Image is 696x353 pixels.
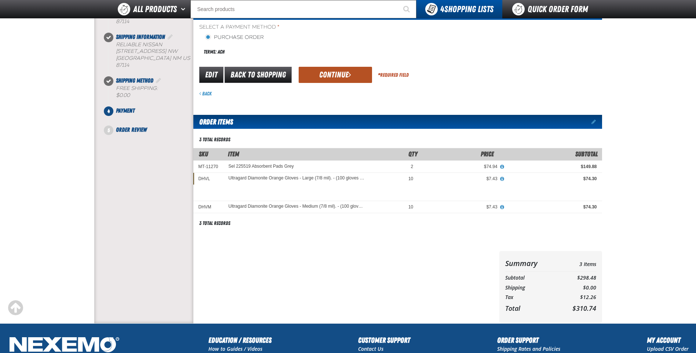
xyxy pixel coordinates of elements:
[647,345,689,352] a: Upload CSV Order
[505,302,558,314] th: Total
[378,72,409,79] div: Required Field
[116,55,171,61] span: [GEOGRAPHIC_DATA]
[440,4,444,14] strong: 4
[440,4,493,14] span: Shopping Lists
[199,24,398,31] span: Select a Payment Method
[508,176,597,182] div: $74.30
[358,335,410,346] h2: Customer Support
[557,292,596,302] td: $12.26
[481,150,494,158] span: Price
[497,335,560,346] h2: Order Support
[116,92,130,98] strong: $0.00
[116,85,193,99] div: Free Shipping:
[104,106,113,116] span: 4
[193,115,233,129] h2: Order Items
[116,107,135,114] span: Payment
[575,150,598,158] span: Subtotal
[116,33,165,40] span: Shipping Information
[109,33,193,77] li: Shipping Information. Step 2 of 5. Completed
[116,77,153,84] span: Shipping Method
[205,34,211,40] input: Purchase Order
[199,67,223,83] a: Edit
[109,76,193,106] li: Shipping Method. Step 3 of 5. Completed
[423,204,497,210] div: $7.43
[505,283,558,293] th: Shipping
[109,125,193,134] li: Order Review. Step 5 of 5. Not Completed
[109,106,193,125] li: Payment. Step 4 of 5. Not Completed
[557,283,596,293] td: $0.00
[508,164,597,170] div: $149.88
[591,119,602,124] a: Edit items
[193,160,223,172] td: MT-11270
[299,67,372,83] button: Continue
[116,41,162,48] span: Reliable Nissan
[172,55,181,61] span: NM
[498,204,507,211] button: View All Prices for Ultragard Diamonite Orange Gloves - Medium (7/8 mil). - (100 gloves per box M...
[505,257,558,270] th: Summary
[193,172,223,185] td: DHVL
[116,48,178,54] span: [STREET_ADDRESS] NW
[572,304,596,313] span: $310.74
[229,204,365,209] a: Ultragard Diamonite Orange Gloves - Medium (7/8 mil). - (100 gloves per box MIN 10 box order)
[408,204,413,210] span: 10
[205,34,264,41] label: Purchase Order
[423,176,497,182] div: $7.43
[497,345,560,352] a: Shipping Rates and Policies
[183,55,190,61] span: US
[133,3,177,16] span: All Products
[505,273,558,283] th: Subtotal
[225,67,292,83] a: Back to Shopping
[228,150,239,158] span: Item
[7,300,23,316] div: Scroll to the top
[167,33,174,40] a: Edit Shipping Information
[229,164,294,169] a: Sel 225519 Absorbent Pads Grey
[557,257,596,270] td: 3 Items
[199,44,398,60] div: Terms: ACH
[498,164,507,170] button: View All Prices for Sel 225519 Absorbent Pads Grey
[647,335,689,346] h2: My Account
[116,62,129,68] bdo: 87114
[557,273,596,283] td: $298.48
[155,77,162,84] a: Edit Shipping Method
[116,126,147,133] span: Order Review
[498,176,507,182] button: View All Prices for Ultragard Diamonite Orange Gloves - Large (7/8 mil). - (100 gloves per box MI...
[505,292,558,302] th: Tax
[199,91,212,97] a: Back
[508,204,597,210] div: $74.30
[208,335,272,346] h2: Education / Resources
[229,176,365,181] a: Ultragard Diamonite Orange Gloves - Large (7/8 mil). - (100 gloves per box MIN 10 box order)
[199,150,208,158] a: SKU
[199,220,230,227] div: 3 total records
[411,164,413,169] span: 2
[116,18,129,25] bdo: 87114
[423,164,497,170] div: $74.94
[358,345,383,352] a: Contact Us
[199,136,230,143] div: 3 total records
[208,345,262,352] a: How to Guides / Videos
[408,150,418,158] span: Qty
[104,125,113,135] span: 5
[408,176,413,181] span: 10
[193,201,223,213] td: DHVM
